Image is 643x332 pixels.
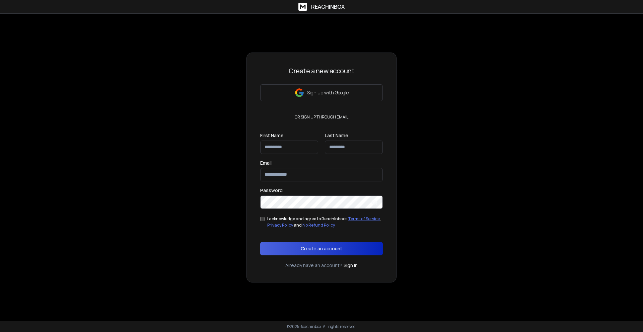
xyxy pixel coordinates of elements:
[285,262,342,269] p: Already have an account?
[260,242,383,255] button: Create an account
[302,222,336,228] a: No Refund Policy.
[260,161,272,165] label: Email
[260,188,283,193] label: Password
[307,89,349,96] p: Sign up with Google
[260,84,383,101] button: Sign up with Google
[267,216,383,229] div: I acknowledge and agree to ReachInbox's , and
[267,222,293,228] a: Privacy Policy
[325,133,348,138] label: Last Name
[311,3,345,11] h1: ReachInbox
[260,66,383,76] h3: Create a new account
[298,3,345,11] a: ReachInbox
[292,114,351,120] p: or sign up through email
[348,216,380,222] a: Terms of Service
[287,324,357,329] p: © 2025 Reachinbox. All rights reserved.
[260,133,284,138] label: First Name
[344,262,358,269] a: Sign In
